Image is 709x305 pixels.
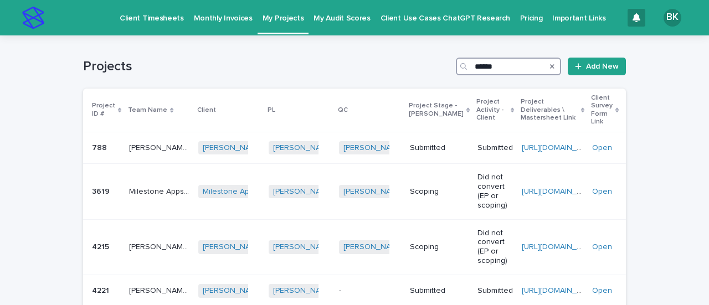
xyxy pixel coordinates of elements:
[339,286,400,296] p: -
[273,286,333,296] a: [PERSON_NAME]
[197,104,216,116] p: Client
[273,187,333,197] a: [PERSON_NAME]
[83,132,636,164] tr: 788788 [PERSON_NAME] Holdings - Outreach List for Book[PERSON_NAME] Holdings - Outreach List for ...
[129,185,192,197] p: Milestone Apps - Shopify Lead Gen
[522,188,600,195] a: [URL][DOMAIN_NAME]
[92,240,111,252] p: 4215
[268,104,275,116] p: PL
[592,287,612,294] a: Open
[592,188,612,195] a: Open
[586,63,619,70] span: Add New
[129,240,192,252] p: Stone-Goff - Talent Network
[477,173,513,210] p: Did not convert (EP or scoping)
[338,104,348,116] p: QC
[129,284,192,296] p: Stone-Goff - Broadband Lead Generation
[522,287,600,294] a: [URL][DOMAIN_NAME]
[92,141,109,153] p: 788
[203,242,263,252] a: [PERSON_NAME]
[343,187,404,197] a: [PERSON_NAME]
[568,58,626,75] a: Add New
[521,96,578,124] p: Project Deliverables \ Mastersheet Link
[22,7,44,29] img: stacker-logo-s-only.png
[664,9,681,27] div: BK
[592,243,612,251] a: Open
[83,219,636,275] tr: 42154215 [PERSON_NAME] - Talent Network[PERSON_NAME] - Talent Network [PERSON_NAME] [PERSON_NAME]...
[477,229,513,266] p: Did not convert (EP or scoping)
[410,187,469,197] p: Scoping
[343,242,404,252] a: [PERSON_NAME]
[129,141,192,153] p: Featherstone Holdings - Outreach List for Book
[476,96,508,124] p: Project Activity - Client
[92,100,115,120] p: Project ID #
[83,59,451,75] h1: Projects
[410,242,469,252] p: Scoping
[456,58,561,75] input: Search
[592,144,612,152] a: Open
[343,143,404,153] a: [PERSON_NAME]
[477,286,513,296] p: Submitted
[203,286,263,296] a: [PERSON_NAME]
[273,143,333,153] a: [PERSON_NAME]
[477,143,513,153] p: Submitted
[203,187,258,197] a: Milestone Apps
[203,143,296,153] a: [PERSON_NAME] Holdings
[83,164,636,219] tr: 36193619 Milestone Apps - Shopify Lead GenMilestone Apps - Shopify Lead Gen Milestone Apps [PERSO...
[92,185,112,197] p: 3619
[522,243,600,251] a: [URL][DOMAIN_NAME]
[273,242,333,252] a: [PERSON_NAME]
[410,286,469,296] p: Submitted
[522,144,600,152] a: [URL][DOMAIN_NAME]
[591,92,613,128] p: Client Survey Form Link
[92,284,111,296] p: 4221
[410,143,469,153] p: Submitted
[128,104,167,116] p: Team Name
[409,100,464,120] p: Project Stage - [PERSON_NAME]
